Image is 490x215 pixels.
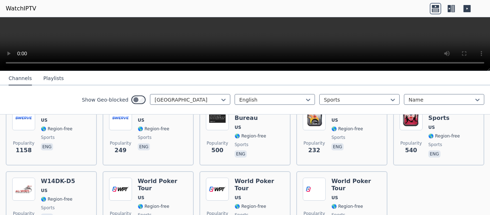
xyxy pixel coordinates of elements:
span: Popularity [207,140,228,146]
span: US [235,195,241,201]
span: US [138,195,144,201]
img: World Poker Tour [303,178,326,201]
span: 🌎 Region-free [41,126,72,132]
img: TVS Sports Bureau [206,107,229,130]
span: Popularity [303,140,325,146]
h6: TVS Women Sports [428,107,478,122]
img: World Poker Tour [109,178,132,201]
span: 249 [114,146,126,155]
span: 🌎 Region-free [235,204,266,209]
h6: World Poker Tour [138,178,187,192]
p: eng [235,150,247,158]
button: Channels [9,72,32,85]
label: Show Geo-blocked [82,96,128,103]
p: eng [331,143,344,150]
h6: TVS Sports Bureau [235,107,284,122]
p: eng [138,143,150,150]
span: sports [235,142,248,148]
img: World Poker Tour [206,178,229,201]
span: sports [41,205,55,211]
span: sports [138,135,151,140]
img: W14DK-D5 [12,178,35,201]
span: 🌎 Region-free [235,133,266,139]
span: 🌎 Region-free [41,196,72,202]
span: US [41,188,47,193]
span: US [235,125,241,130]
span: US [331,117,338,123]
span: 232 [308,146,320,155]
img: Swerve Sports [109,107,132,130]
span: 🌎 Region-free [138,126,169,132]
h6: W14DK-D5 [41,178,75,185]
button: Playlists [43,72,64,85]
span: sports [331,135,345,140]
span: Popularity [110,140,131,146]
span: 500 [211,146,223,155]
span: US [331,195,338,201]
span: 🌎 Region-free [331,204,363,209]
span: Popularity [13,140,34,146]
span: 🌎 Region-free [428,133,460,139]
h6: World Poker Tour [331,178,381,192]
span: 1158 [16,146,32,155]
a: WatchIPTV [6,4,36,13]
span: sports [41,135,55,140]
span: 540 [405,146,417,155]
p: eng [428,150,440,158]
img: Swerve Sports [12,107,35,130]
span: sports [428,142,442,148]
h6: World Poker Tour [235,178,284,192]
img: TVS Turbo [303,107,326,130]
span: US [41,117,47,123]
span: 🌎 Region-free [331,126,363,132]
span: Popularity [400,140,422,146]
img: TVS Women Sports [400,107,423,130]
span: US [428,125,435,130]
span: US [138,117,144,123]
span: 🌎 Region-free [138,204,169,209]
p: eng [41,143,53,150]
